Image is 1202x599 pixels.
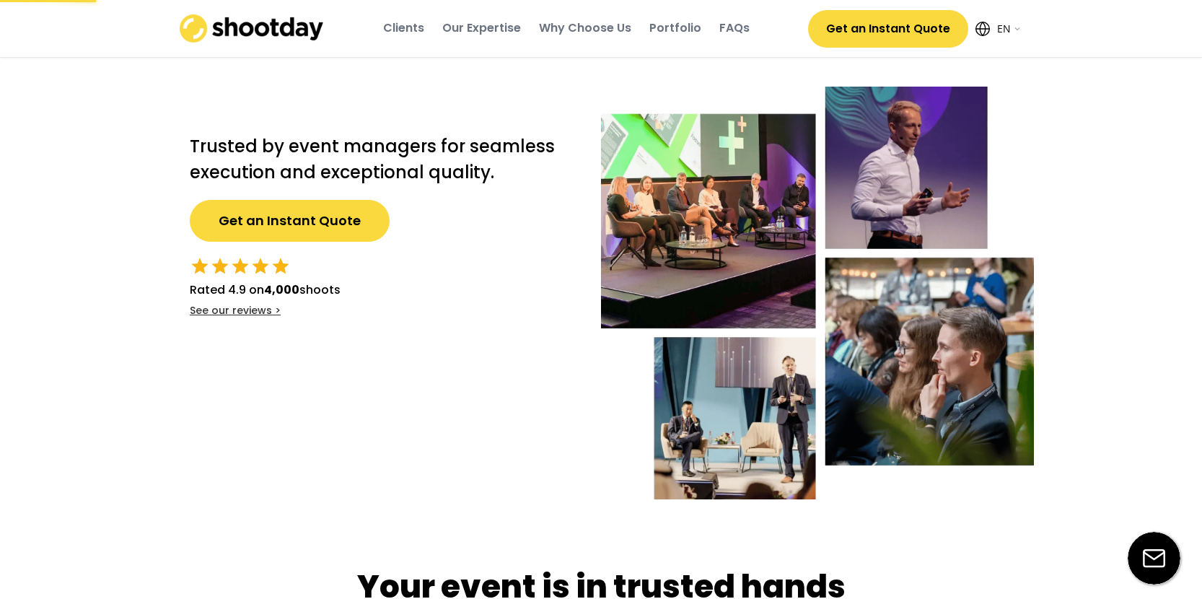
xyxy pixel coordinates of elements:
div: See our reviews > [190,304,281,318]
div: Clients [383,20,424,36]
img: email-icon%20%281%29.svg [1128,532,1180,585]
button: star [230,256,250,276]
img: Event-hero-intl%402x.webp [601,87,1034,499]
button: Get an Instant Quote [190,200,390,242]
img: Icon%20feather-globe%20%281%29.svg [975,22,990,36]
button: Get an Instant Quote [808,10,968,48]
button: star [250,256,271,276]
strong: 4,000 [264,281,299,298]
button: star [271,256,291,276]
div: Our Expertise [442,20,521,36]
div: FAQs [719,20,750,36]
h2: Trusted by event managers for seamless execution and exceptional quality. [190,134,572,185]
button: star [190,256,210,276]
div: Portfolio [649,20,701,36]
img: shootday_logo.png [180,14,324,43]
div: Rated 4.9 on shoots [190,281,341,299]
div: Why Choose Us [539,20,631,36]
button: star [210,256,230,276]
